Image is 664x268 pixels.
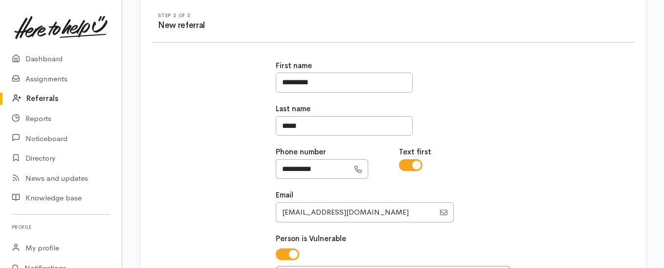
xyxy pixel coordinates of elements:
label: Person is Vulnerable [276,233,346,244]
label: Email [276,190,293,201]
label: Text first [399,146,431,158]
h6: Profile [12,220,110,234]
h6: Step 2 of 3 [158,13,393,18]
label: First name [276,60,312,72]
h3: New referral [158,21,393,30]
label: Last name [276,103,310,115]
label: Phone number [276,146,326,158]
